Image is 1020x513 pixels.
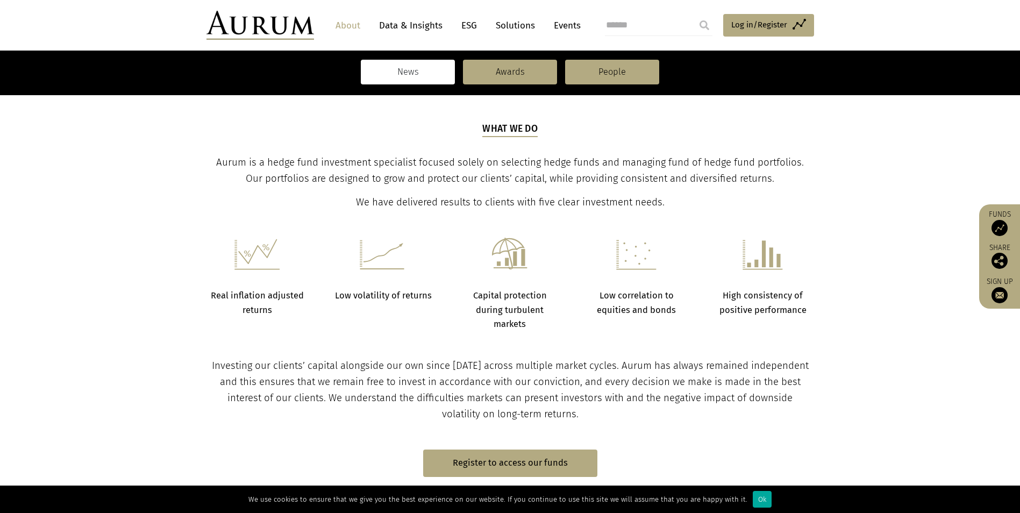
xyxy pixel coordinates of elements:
[206,11,314,40] img: Aurum
[490,16,540,35] a: Solutions
[212,360,809,420] span: Investing our clients’ capital alongside our own since [DATE] across multiple market cycles. Auru...
[753,491,772,508] div: Ok
[985,277,1015,303] a: Sign up
[565,60,659,84] a: People
[216,156,804,184] span: Aurum is a hedge fund investment specialist focused solely on selecting hedge funds and managing ...
[473,290,547,329] strong: Capital protection during turbulent markets
[356,196,665,208] span: We have delivered results to clients with five clear investment needs.
[548,16,581,35] a: Events
[731,18,787,31] span: Log in/Register
[361,60,455,84] a: News
[985,210,1015,236] a: Funds
[992,220,1008,236] img: Access Funds
[992,253,1008,269] img: Share this post
[723,14,814,37] a: Log in/Register
[335,290,432,301] strong: Low volatility of returns
[456,16,482,35] a: ESG
[992,287,1008,303] img: Sign up to our newsletter
[423,450,597,477] a: Register to access our funds
[985,244,1015,269] div: Share
[211,290,304,315] strong: Real inflation adjusted returns
[374,16,448,35] a: Data & Insights
[463,60,557,84] a: Awards
[597,290,676,315] strong: Low correlation to equities and bonds
[719,290,807,315] strong: High consistency of positive performance
[330,16,366,35] a: About
[482,122,538,137] h5: What we do
[694,15,715,36] input: Submit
